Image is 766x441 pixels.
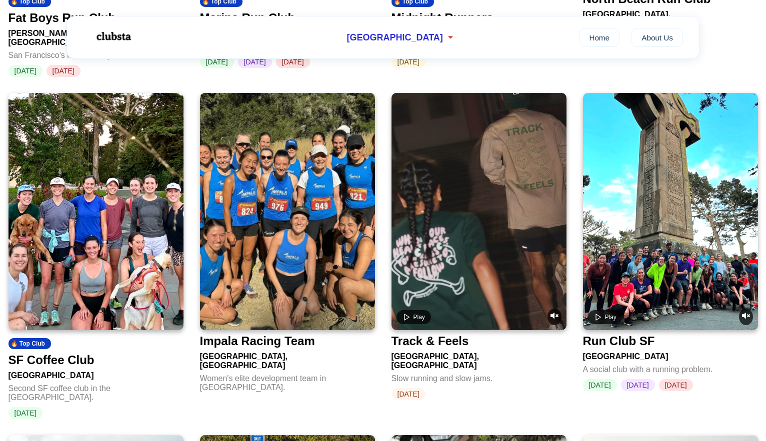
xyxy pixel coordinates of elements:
[346,32,442,43] span: [GEOGRAPHIC_DATA]
[8,93,183,419] a: SF Coffee Club🔥 Top ClubSF Coffee Club[GEOGRAPHIC_DATA]Second SF coffee club in the [GEOGRAPHIC_D...
[588,310,622,324] button: Play video
[739,309,753,325] button: Unmute video
[8,367,183,380] div: [GEOGRAPHIC_DATA]
[8,338,51,349] div: 🔥 Top Club
[583,361,758,374] div: A social club with a running problem.
[200,93,375,330] img: Impala Racing Team
[391,370,566,383] div: Slow running and slow jams.
[200,348,375,370] div: [GEOGRAPHIC_DATA], [GEOGRAPHIC_DATA]
[605,314,616,321] span: Play
[391,334,469,348] div: Track & Feels
[583,6,758,28] div: [GEOGRAPHIC_DATA], [GEOGRAPHIC_DATA]
[200,93,375,397] a: Impala Racing TeamImpala Racing Team[GEOGRAPHIC_DATA], [GEOGRAPHIC_DATA]Women's elite development...
[621,379,655,391] span: [DATE]
[83,24,143,49] img: Logo
[583,348,758,361] div: [GEOGRAPHIC_DATA]
[8,353,94,367] div: SF Coffee Club
[8,407,42,419] span: [DATE]
[547,309,561,325] button: Unmute video
[46,65,80,77] span: [DATE]
[583,379,617,391] span: [DATE]
[391,93,566,400] a: Play videoUnmute videoTrack & Feels[GEOGRAPHIC_DATA], [GEOGRAPHIC_DATA]Slow running and slow jams...
[391,348,566,370] div: [GEOGRAPHIC_DATA], [GEOGRAPHIC_DATA]
[631,28,683,47] a: About Us
[200,370,375,392] div: Women's elite development team in [GEOGRAPHIC_DATA].
[200,334,315,348] div: Impala Racing Team
[396,310,431,324] button: Play video
[8,93,183,330] img: SF Coffee Club
[583,334,655,348] div: Run Club SF
[8,65,42,77] span: [DATE]
[391,388,425,400] span: [DATE]
[413,314,425,321] span: Play
[659,379,693,391] span: [DATE]
[583,93,758,391] a: Play videoUnmute videoRun Club SF[GEOGRAPHIC_DATA]A social club with a running problem.[DATE][DAT...
[579,28,619,47] a: Home
[8,380,183,402] div: Second SF coffee club in the [GEOGRAPHIC_DATA].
